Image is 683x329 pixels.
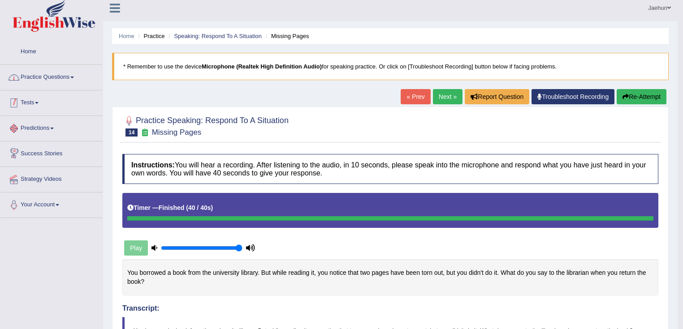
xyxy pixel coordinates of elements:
[131,161,175,169] b: Instructions:
[140,128,149,137] small: Exam occurring question
[0,141,103,164] a: Success Stories
[119,33,134,39] a: Home
[401,89,430,104] a: « Prev
[433,89,463,104] a: Next »
[465,89,529,104] button: Report Question
[617,89,666,104] button: Re-Attempt
[211,204,213,211] b: )
[264,32,309,40] li: Missing Pages
[122,114,289,137] h2: Practice Speaking: Respond To A Situation
[0,116,103,138] a: Predictions
[125,128,138,137] span: 14
[0,65,103,87] a: Practice Questions
[0,90,103,113] a: Tests
[0,39,103,62] a: Home
[0,167,103,189] a: Strategy Videos
[174,33,262,39] a: Speaking: Respond To A Situation
[532,89,614,104] a: Troubleshoot Recording
[152,128,202,137] small: Missing Pages
[127,205,213,211] h5: Timer —
[202,63,322,70] b: Microphone (Realtek High Definition Audio)
[186,204,188,211] b: (
[122,259,658,295] div: You borrowed a book from the university library. But while reading it, you notice that two pages ...
[136,32,164,40] li: Practice
[122,154,658,184] h4: You will hear a recording. After listening to the audio, in 10 seconds, please speak into the mic...
[0,192,103,215] a: Your Account
[188,204,211,211] b: 40 / 40s
[159,204,185,211] b: Finished
[112,53,669,80] blockquote: * Remember to use the device for speaking practice. Or click on [Troubleshoot Recording] button b...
